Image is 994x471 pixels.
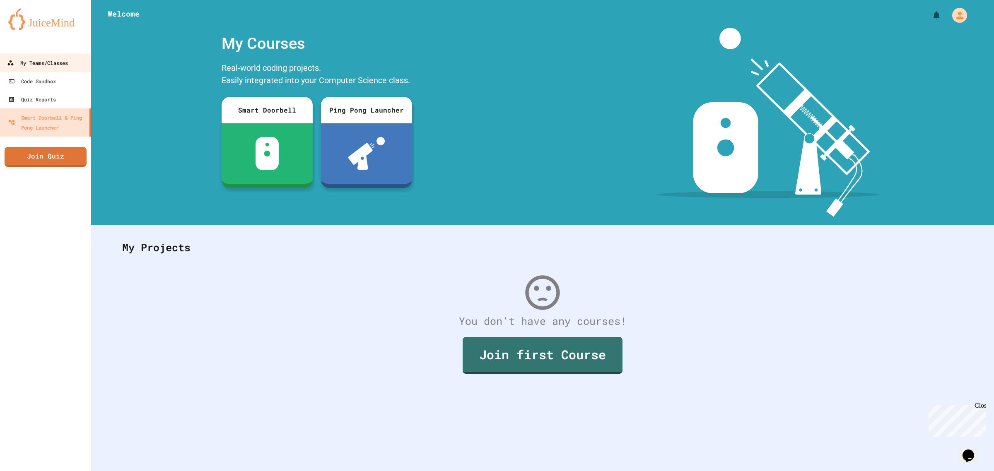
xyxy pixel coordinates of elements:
img: banner-image-my-projects.png [657,28,879,217]
iframe: chat widget [925,402,986,437]
div: My Notifications [916,8,943,22]
img: ppl-with-ball.png [348,137,385,170]
div: Real-world coding projects. Easily integrated into your Computer Science class. [217,60,416,91]
img: logo-orange.svg [8,8,83,30]
div: Chat with us now!Close [3,3,57,53]
div: My Account [943,6,969,25]
iframe: chat widget [959,438,986,463]
div: Code Sandbox [8,76,56,86]
div: Smart Doorbell & Ping Pong Launcher [8,113,86,132]
a: Join first Course [463,337,622,374]
a: Join Quiz [5,147,87,167]
div: You don't have any courses! [114,313,971,329]
div: Quiz Reports [8,94,56,104]
div: Smart Doorbell [222,97,313,123]
img: sdb-white.svg [256,137,279,170]
div: My Projects [114,231,971,264]
div: My Courses [217,28,416,60]
div: Ping Pong Launcher [321,97,412,123]
div: My Teams/Classes [7,58,68,68]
